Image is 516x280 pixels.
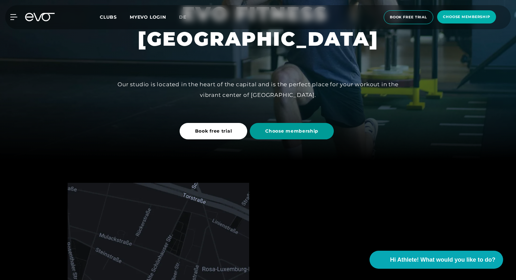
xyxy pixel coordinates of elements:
a: de [179,14,194,21]
a: Book free trial [180,118,250,144]
a: Clubs [100,14,130,20]
a: Choose membership [250,118,336,144]
div: Our studio is located in the heart of the capital and is the perfect place for your workout in th... [113,79,403,100]
a: choose membership [435,10,498,24]
button: Hi Athlete! What would you like to do? [370,251,503,269]
a: book free trial [382,10,435,24]
span: choose membership [443,14,490,20]
span: Hi Athlete! What would you like to do? [390,256,495,264]
span: de [179,14,186,20]
a: MYEVO LOGIN [130,14,166,20]
span: Choose membership [265,128,318,135]
span: Book free trial [195,128,232,135]
span: Clubs [100,14,117,20]
span: book free trial [390,14,427,20]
